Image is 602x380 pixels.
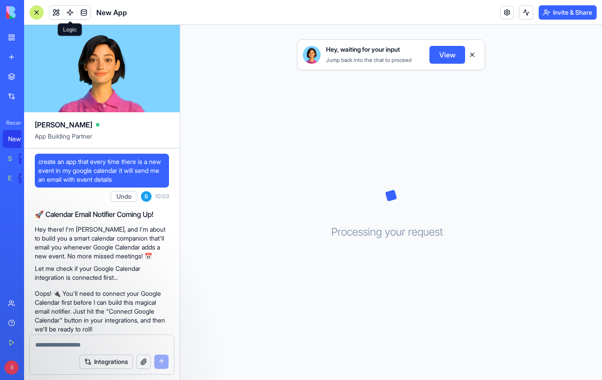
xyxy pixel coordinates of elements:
iframe: Intercom notifications message [127,313,305,376]
div: Email Marketing Generator [8,174,12,183]
div: Social Media Content Generator [8,154,12,163]
span: S [141,191,152,202]
span: New App [96,7,127,18]
img: Ella_00000_wcx2te.png [303,46,321,64]
div: TRY [19,153,33,164]
span: App Building Partner [35,132,169,148]
span: Hey, waiting for your input [326,45,400,54]
div: New App [8,135,33,143]
button: Undo [111,191,137,202]
h3: Processing your request [331,225,451,239]
div: TRY [19,173,33,184]
span: Jump back into the chat to proceed [326,57,412,63]
span: S [4,360,19,375]
button: Invite & Share [539,5,597,20]
p: Hey there! I'm [PERSON_NAME], and I'm about to build you a smart calendar companion that'll email... [35,225,169,261]
span: 10:03 [155,193,169,200]
span: Recent [3,119,21,127]
p: Let me check if your Google Calendar integration is connected first... [35,264,169,282]
a: Social Media Content GeneratorTRY [3,150,38,168]
a: New App [3,130,38,148]
p: Oops! 🔌 You'll need to connect your Google Calendar first before I can build this magical email n... [35,289,169,334]
button: View [429,46,465,64]
span: create an app that every time there is a new event in my google calendar it will send me an email... [38,157,165,184]
a: Email Marketing GeneratorTRY [3,169,38,187]
button: Integrations [79,355,133,369]
span: [PERSON_NAME] [35,119,92,130]
img: logo [6,6,62,19]
h2: 🚀 Calendar Email Notifier Coming Up! [35,209,169,220]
